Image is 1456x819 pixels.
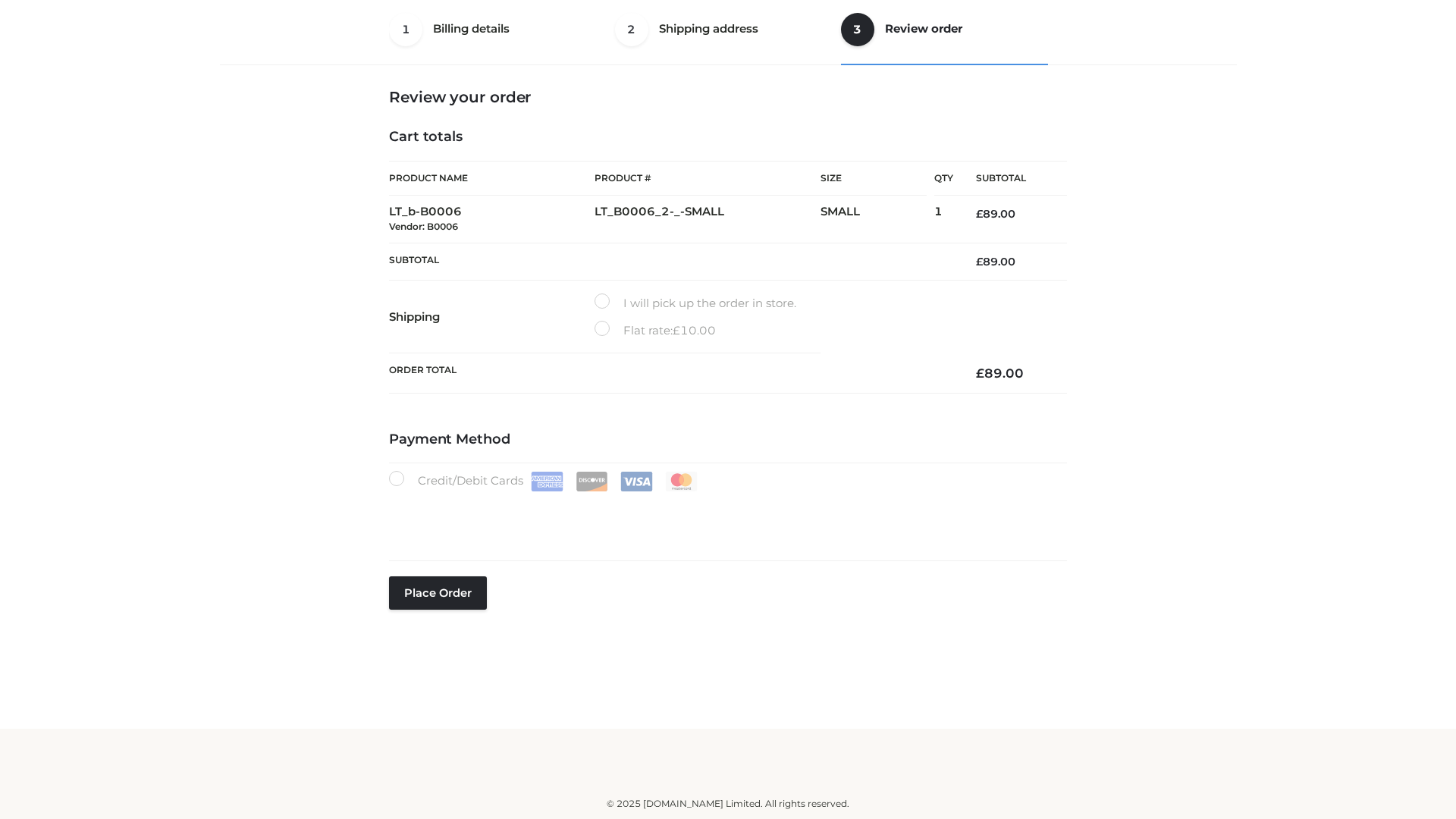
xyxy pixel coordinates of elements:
label: I will pick up the order in store. [595,293,796,313]
img: Amex [531,472,563,491]
span: £ [976,366,984,381]
h4: Cart totals [389,129,1067,146]
img: Mastercard [665,472,698,491]
img: Discover [576,472,608,491]
label: Credit/Debit Cards [389,471,699,491]
td: LT_b-B0006 [389,196,595,243]
td: LT_B0006_2-_-SMALL [595,196,821,243]
bdi: 10.00 [673,323,716,337]
div: © 2025 [DOMAIN_NAME] Limited. All rights reserved. [225,796,1231,811]
th: Subtotal [389,243,953,280]
h4: Payment Method [389,431,1067,448]
span: £ [673,323,680,337]
td: SMALL [821,196,934,243]
button: Place order [389,576,487,610]
small: Vendor: B0006 [389,221,458,232]
th: Order Total [389,353,953,394]
h3: Review your order [389,88,1067,106]
th: Qty [934,161,953,196]
th: Product Name [389,161,595,196]
th: Subtotal [953,162,1067,196]
th: Product # [595,161,821,196]
img: Visa [620,472,653,491]
bdi: 89.00 [976,366,1024,381]
span: £ [976,255,983,268]
th: Size [821,162,927,196]
th: Shipping [389,281,595,353]
span: £ [976,207,983,221]
iframe: Secure payment input frame [386,488,1064,544]
bdi: 89.00 [976,207,1015,221]
td: 1 [934,196,953,243]
label: Flat rate: [595,321,716,340]
bdi: 89.00 [976,255,1015,268]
